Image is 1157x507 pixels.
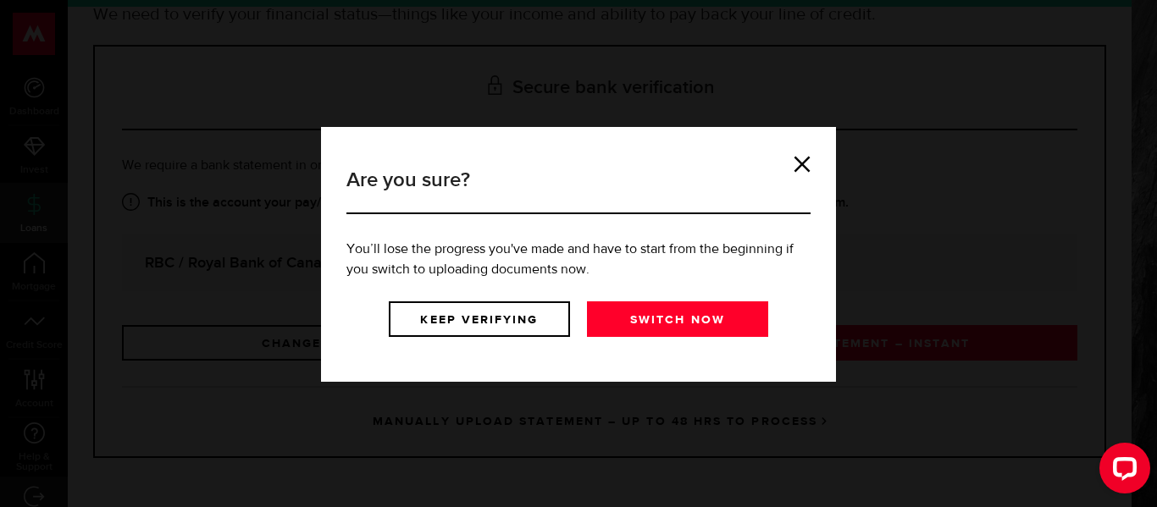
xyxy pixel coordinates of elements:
h3: Are you sure? [346,165,811,214]
p: You’ll lose the progress you've made and have to start from the beginning if you switch to upload... [346,240,811,280]
a: Keep verifying [389,301,570,337]
a: Switch now [587,301,768,337]
iframe: LiveChat chat widget [1086,436,1157,507]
